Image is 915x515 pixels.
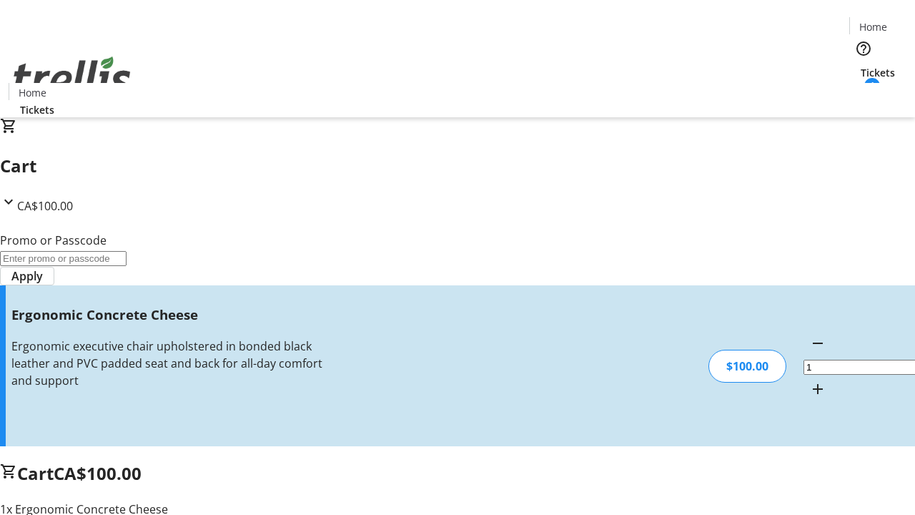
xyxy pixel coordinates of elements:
a: Tickets [9,102,66,117]
span: Tickets [20,102,54,117]
h3: Ergonomic Concrete Cheese [11,305,324,325]
img: Orient E2E Organization p3gWjBckj6's Logo [9,41,136,112]
div: $100.00 [708,350,786,383]
button: Help [849,34,878,63]
button: Cart [849,80,878,109]
span: Tickets [861,65,895,80]
a: Home [850,19,896,34]
span: Home [859,19,887,34]
span: CA$100.00 [54,461,142,485]
a: Home [9,85,55,100]
button: Increment by one [803,375,832,403]
button: Decrement by one [803,329,832,358]
span: CA$100.00 [17,198,73,214]
div: Ergonomic executive chair upholstered in bonded black leather and PVC padded seat and back for al... [11,338,324,389]
span: Home [19,85,46,100]
span: Apply [11,268,43,285]
a: Tickets [849,65,906,80]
